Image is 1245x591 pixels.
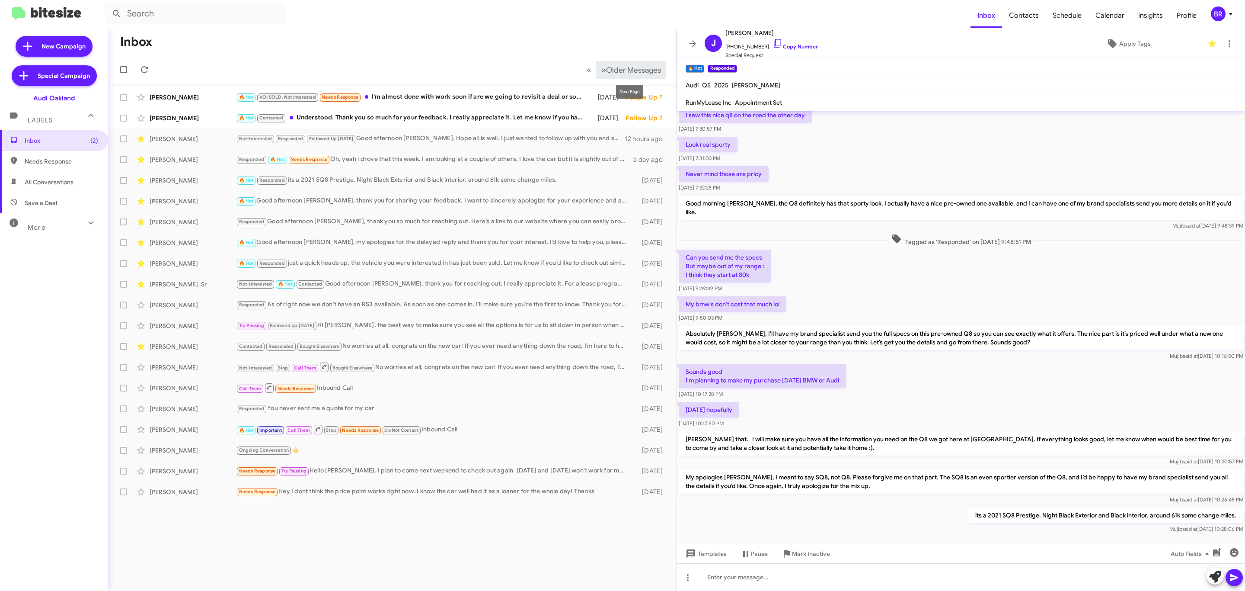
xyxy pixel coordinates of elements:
[1203,6,1235,21] button: BR
[725,28,818,38] span: [PERSON_NAME]
[150,238,236,247] div: [PERSON_NAME]
[236,238,631,247] div: Good afternoon [PERSON_NAME], my apologies for the delayed reply and thank you for your interest....
[236,217,631,227] div: Good afternoon [PERSON_NAME], thank you so much for reaching out. Here’s a link to our website wh...
[1046,3,1089,28] a: Schedule
[601,64,606,75] span: »
[239,240,254,245] span: 🔥 Hot
[278,386,314,392] span: Needs Response
[278,365,288,371] span: Stop
[239,115,254,121] span: 🔥 Hot
[236,321,631,331] div: HI [PERSON_NAME], the best way to make sure you see all the options is for us to sit down in pers...
[25,136,98,145] span: Inbox
[1172,222,1243,229] span: Mujib [DATE] 9:48:39 PM
[239,468,276,474] span: Needs Response
[1170,3,1203,28] a: Profile
[679,326,1243,350] p: Absolutely [PERSON_NAME], I’ll have my brand specialist send you the full specs on this pre-owned...
[679,184,720,191] span: [DATE] 7:32:28 PM
[120,35,152,49] h1: Inbox
[775,546,837,562] button: Mark Inactive
[679,125,721,132] span: [DATE] 7:30:57 PM
[1170,496,1243,503] span: Mujib [DATE] 10:26:48 PM
[631,218,670,226] div: [DATE]
[326,427,336,433] span: Stop
[626,114,670,122] div: Follow Up ?
[259,260,285,266] span: Responded
[1164,546,1219,562] button: Auto Fields
[1182,526,1197,532] span: said at
[105,3,286,24] input: Search
[239,260,254,266] span: 🔥 Hot
[631,197,670,206] div: [DATE]
[1183,353,1198,359] span: said at
[16,36,93,57] a: New Campaign
[625,135,670,143] div: 12 hours ago
[239,198,254,204] span: 🔥 Hot
[1183,458,1198,465] span: said at
[1119,36,1151,51] span: Apply Tags
[236,175,631,185] div: its a 2021 SQ8 Prestige, Night Black Exterior and Black interior. around 61k some change miles.
[631,342,670,351] div: [DATE]
[725,51,818,60] span: Special Request
[725,38,818,51] span: [PHONE_NUMBER]
[1131,3,1170,28] a: Insights
[1169,526,1243,532] span: Mujib [DATE] 10:28:06 PM
[239,344,263,349] span: Contacted
[631,425,670,434] div: [DATE]
[968,507,1243,523] p: its a 2021 SQ8 Prestige, Night Black Exterior and Black interior. around 61k some change miles.
[1185,222,1200,229] span: said at
[679,315,722,321] span: [DATE] 9:50:03 PM
[631,301,670,309] div: [DATE]
[714,81,728,89] span: 2025
[150,384,236,392] div: [PERSON_NAME]
[150,425,236,434] div: [PERSON_NAME]
[970,3,1002,28] a: Inbox
[679,420,724,427] span: [DATE] 10:17:50 PM
[281,468,306,474] span: Try Pausing
[631,488,670,496] div: [DATE]
[596,61,666,79] button: Next
[582,61,666,79] nav: Page navigation example
[677,546,734,562] button: Templates
[679,285,722,292] span: [DATE] 9:49:49 PM
[236,92,590,102] div: I'm almost done with work soon if are we going to revisit a deal or something
[236,382,631,393] div: Inbound Call
[236,300,631,310] div: As of right now we don’t have an RS3 available. As soon as one comes in, I’ll make sure you’re th...
[90,136,98,145] span: (2)
[686,81,699,89] span: Audi
[236,341,631,351] div: No worries at all, congrats on the new car! If you ever need anything down the road, I’m here to ...
[150,342,236,351] div: [PERSON_NAME]
[631,280,670,289] div: [DATE]
[259,115,283,121] span: Contacted
[236,258,631,268] div: just a quick heads up, the vehicle you were interested in has just been sold. Let me know if you’...
[150,135,236,143] div: [PERSON_NAME]
[150,176,236,185] div: [PERSON_NAME]
[259,177,285,183] span: Responded
[236,154,631,164] div: Oh, yeah i drove that this week. I am looking at a couple of others, I love the car but it is sli...
[679,296,786,312] p: My bmw's don't cost that much lol
[41,42,86,51] span: New Campaign
[631,176,670,185] div: [DATE]
[631,467,670,475] div: [DATE]
[732,81,780,89] span: [PERSON_NAME]
[631,405,670,413] div: [DATE]
[606,65,661,75] span: Older Messages
[1002,3,1046,28] a: Contacts
[239,177,254,183] span: 🔥 Hot
[384,427,418,433] span: Do Not Contact
[239,281,272,287] span: Not-Interested
[28,224,45,231] span: More
[1171,546,1212,562] span: Auto Fields
[12,65,97,86] a: Special Campaign
[236,196,631,206] div: Good afternoon [PERSON_NAME], thank you for sharing your feedback. I want to sincerely apologize ...
[236,466,631,476] div: Hello [PERSON_NAME]. I plan to come next weekend to check out again. [DATE] and [DATE] won't work...
[25,199,57,207] span: Save a Deal
[1170,353,1243,359] span: Mujib [DATE] 10:16:50 PM
[150,321,236,330] div: [PERSON_NAME]
[278,136,303,141] span: Responded
[239,219,265,225] span: Responded
[581,61,597,79] button: Previous
[322,94,358,100] span: Needs Response
[631,363,670,372] div: [DATE]
[888,234,1034,246] span: Tagged as 'Responded' on [DATE] 9:48:51 PM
